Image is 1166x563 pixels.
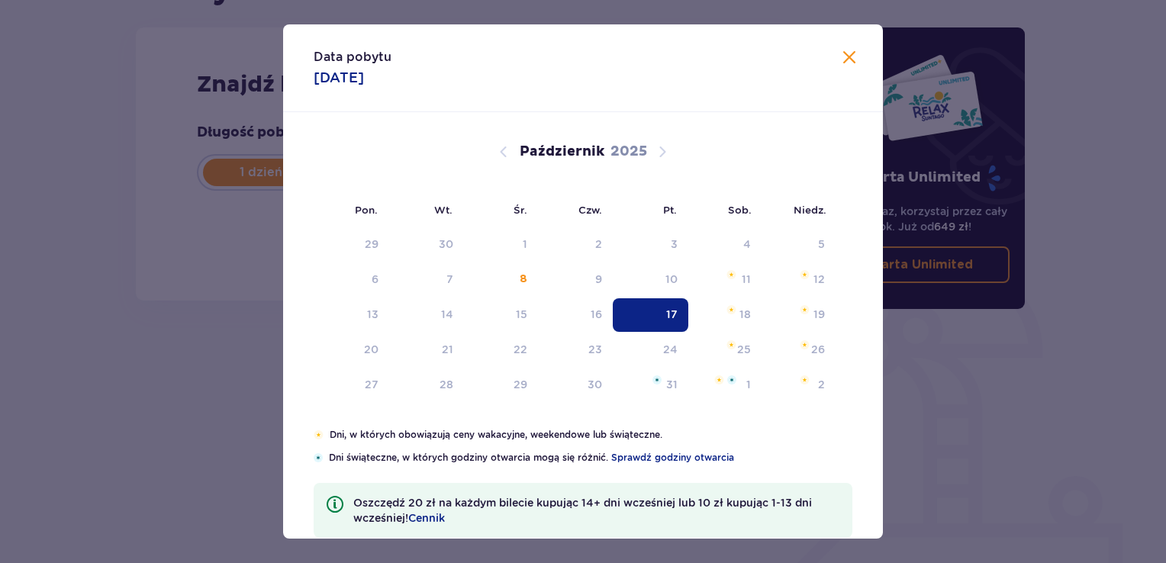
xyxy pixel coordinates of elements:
[762,298,836,332] td: niedziela, 19 października 2025
[329,451,852,465] p: Dni świąteczne, w których godziny otwarcia mogą się różnić.
[840,49,858,68] button: Zamknij
[441,307,453,322] div: 14
[813,307,825,322] div: 19
[613,263,688,297] td: piątek, 10 października 2025
[813,272,825,287] div: 12
[578,204,602,216] small: Czw.
[794,204,826,216] small: Niedz.
[653,143,672,161] button: Następny miesiąc
[610,143,647,161] p: 2025
[666,307,678,322] div: 17
[726,305,736,314] img: Pomarańczowa gwiazdka
[800,305,810,314] img: Pomarańczowa gwiazdka
[523,236,527,252] div: 1
[688,298,762,332] td: sobota, 18 października 2025
[353,495,840,526] p: Oszczędź 20 zł na każdym bilecie kupując 14+ dni wcześniej lub 10 zł kupując 1-13 dni wcześniej!
[762,333,836,367] td: niedziela, 26 października 2025
[688,333,762,367] td: sobota, 25 października 2025
[389,298,465,332] td: wtorek, 14 października 2025
[588,342,602,357] div: 23
[314,430,324,439] img: Pomarańczowa gwiazdka
[739,307,751,322] div: 18
[314,368,389,402] td: poniedziałek, 27 października 2025
[538,333,614,367] td: czwartek, 23 października 2025
[762,228,836,262] td: Data niedostępna. niedziela, 5 października 2025
[800,270,810,279] img: Pomarańczowa gwiazdka
[665,272,678,287] div: 10
[439,236,453,252] div: 30
[314,453,323,462] img: Niebieska gwiazdka
[818,377,825,392] div: 2
[355,204,378,216] small: Pon.
[613,368,688,402] td: piątek, 31 października 2025
[514,342,527,357] div: 22
[727,375,736,384] img: Niebieska gwiazdka
[434,204,453,216] small: Wt.
[762,368,836,402] td: niedziela, 2 listopada 2025
[446,272,453,287] div: 7
[588,377,602,392] div: 30
[408,510,445,526] a: Cennik
[372,272,378,287] div: 6
[314,298,389,332] td: poniedziałek, 13 października 2025
[538,298,614,332] td: czwartek, 16 października 2025
[666,377,678,392] div: 31
[389,333,465,367] td: wtorek, 21 października 2025
[364,342,378,357] div: 20
[800,340,810,349] img: Pomarańczowa gwiazdka
[742,272,751,287] div: 11
[314,263,389,297] td: Data niedostępna. poniedziałek, 6 października 2025
[464,368,538,402] td: środa, 29 października 2025
[688,368,762,402] td: sobota, 1 listopada 2025
[365,236,378,252] div: 29
[746,377,751,392] div: 1
[595,272,602,287] div: 9
[671,236,678,252] div: 3
[330,428,852,442] p: Dni, w których obowiązują ceny wakacyjne, weekendowe lub świąteczne.
[663,342,678,357] div: 24
[514,377,527,392] div: 29
[762,263,836,297] td: niedziela, 12 października 2025
[800,375,810,384] img: Pomarańczowa gwiazdka
[314,69,364,87] p: [DATE]
[314,333,389,367] td: poniedziałek, 20 października 2025
[737,342,751,357] div: 25
[440,377,453,392] div: 28
[389,263,465,297] td: Data niedostępna. wtorek, 7 października 2025
[538,263,614,297] td: czwartek, 9 października 2025
[726,340,736,349] img: Pomarańczowa gwiazdka
[389,368,465,402] td: wtorek, 28 października 2025
[611,451,734,465] a: Sprawdź godziny otwarcia
[442,342,453,357] div: 21
[514,204,527,216] small: Śr.
[591,307,602,322] div: 16
[726,270,736,279] img: Pomarańczowa gwiazdka
[714,375,724,384] img: Pomarańczowa gwiazdka
[613,333,688,367] td: piątek, 24 października 2025
[314,49,391,66] p: Data pobytu
[688,228,762,262] td: Data niedostępna. sobota, 4 października 2025
[652,375,662,384] img: Niebieska gwiazdka
[314,228,389,262] td: Data niedostępna. poniedziałek, 29 września 2025
[365,377,378,392] div: 27
[811,342,825,357] div: 26
[464,298,538,332] td: środa, 15 października 2025
[743,236,751,252] div: 4
[464,333,538,367] td: środa, 22 października 2025
[538,368,614,402] td: czwartek, 30 października 2025
[688,263,762,297] td: sobota, 11 października 2025
[520,143,604,161] p: Październik
[520,272,527,287] div: 8
[595,236,602,252] div: 2
[464,228,538,262] td: Data niedostępna. środa, 1 października 2025
[728,204,752,216] small: Sob.
[367,307,378,322] div: 13
[538,228,614,262] td: Data niedostępna. czwartek, 2 października 2025
[663,204,677,216] small: Pt.
[516,307,527,322] div: 15
[464,263,538,297] td: środa, 8 października 2025
[613,228,688,262] td: Data niedostępna. piątek, 3 października 2025
[389,228,465,262] td: Data niedostępna. wtorek, 30 września 2025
